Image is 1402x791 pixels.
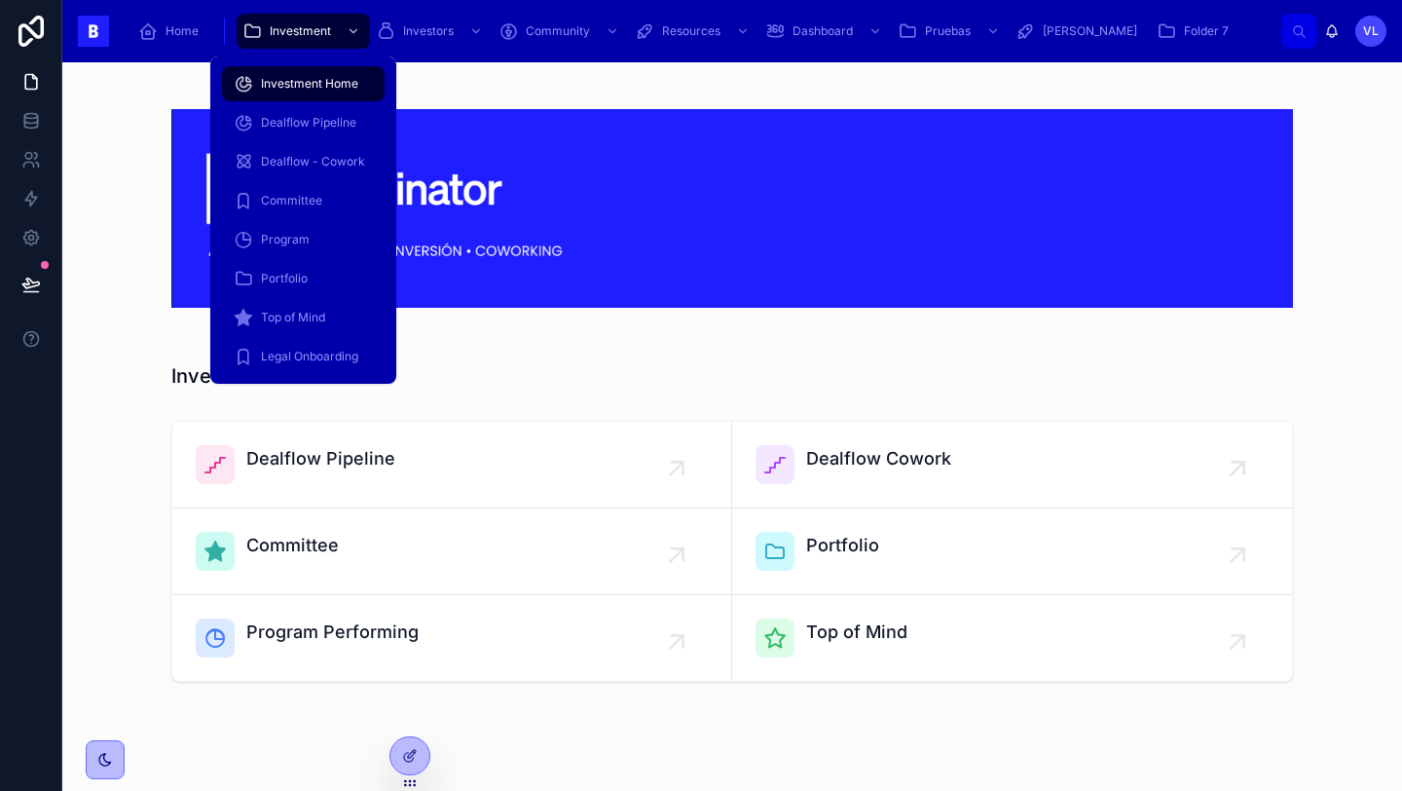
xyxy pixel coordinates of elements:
[171,362,277,390] h1: Investment
[925,23,971,39] span: Pruebas
[171,109,1293,308] img: 18590-Captura-de-Pantalla-2024-03-07-a-las-17.49.44.png
[246,619,419,646] span: Program Performing
[125,10,1281,53] div: scrollable content
[1363,23,1379,39] span: VL
[222,144,385,179] a: Dealflow - Cowork
[222,105,385,140] a: Dealflow Pipeline
[806,532,879,559] span: Portfolio
[261,310,325,325] span: Top of Mind
[662,23,720,39] span: Resources
[1184,23,1229,39] span: Folder 7
[222,261,385,296] a: Portfolio
[1010,14,1151,49] a: [PERSON_NAME]
[246,532,339,559] span: Committee
[806,619,907,646] span: Top of Mind
[793,23,853,39] span: Dashboard
[222,66,385,101] a: Investment Home
[261,115,356,131] span: Dealflow Pipeline
[892,14,1010,49] a: Pruebas
[172,595,732,681] a: Program Performing
[261,232,310,247] span: Program
[629,14,759,49] a: Resources
[759,14,892,49] a: Dashboard
[132,14,212,49] a: Home
[806,445,951,472] span: Dealflow Cowork
[222,183,385,218] a: Committee
[261,271,308,286] span: Portfolio
[732,508,1292,595] a: Portfolio
[270,23,331,39] span: Investment
[246,445,395,472] span: Dealflow Pipeline
[1151,14,1242,49] a: Folder 7
[732,595,1292,681] a: Top of Mind
[493,14,629,49] a: Community
[526,23,590,39] span: Community
[261,349,358,364] span: Legal Onboarding
[732,422,1292,508] a: Dealflow Cowork
[222,222,385,257] a: Program
[222,300,385,335] a: Top of Mind
[403,23,454,39] span: Investors
[261,154,365,169] span: Dealflow - Cowork
[261,76,358,92] span: Investment Home
[261,193,322,208] span: Committee
[172,422,732,508] a: Dealflow Pipeline
[237,14,370,49] a: Investment
[166,23,199,39] span: Home
[78,16,109,47] img: App logo
[222,339,385,374] a: Legal Onboarding
[1043,23,1137,39] span: [PERSON_NAME]
[172,508,732,595] a: Committee
[370,14,493,49] a: Investors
